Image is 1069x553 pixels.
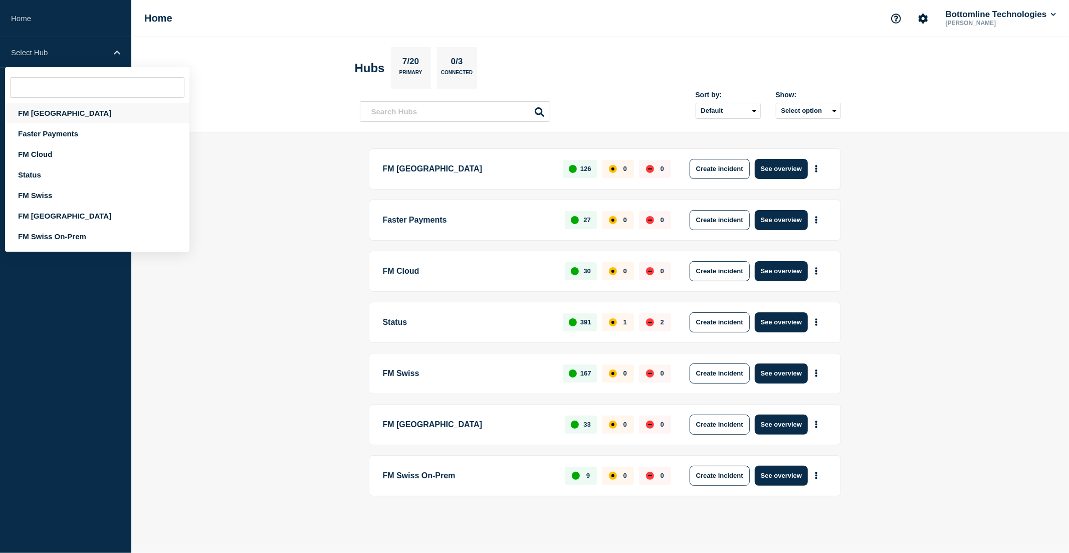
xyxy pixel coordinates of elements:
p: 27 [583,216,590,224]
div: Status [5,164,189,185]
button: More actions [810,262,823,280]
p: 1 [623,318,627,326]
p: 9 [586,472,590,479]
div: up [569,165,577,173]
div: affected [609,472,617,480]
button: Create incident [690,159,750,179]
p: 0 [623,370,627,377]
button: Create incident [690,363,750,384]
button: Account settings [913,8,934,29]
button: Create incident [690,210,750,230]
p: 0 [661,370,664,377]
button: More actions [810,364,823,383]
p: Connected [441,70,473,80]
button: See overview [755,261,808,281]
div: down [646,318,654,326]
p: Select Hub [11,48,107,57]
h1: Home [144,13,172,24]
div: Show: [776,91,841,99]
p: 30 [583,267,590,275]
button: Create incident [690,415,750,435]
div: down [646,165,654,173]
p: 0 [623,421,627,428]
div: affected [609,165,617,173]
div: FM Swiss [5,185,189,206]
button: Select option [776,103,841,119]
div: up [571,216,579,224]
div: affected [609,267,617,275]
button: More actions [810,313,823,331]
button: See overview [755,466,808,486]
p: 0 [623,472,627,479]
div: FM [GEOGRAPHIC_DATA] [5,103,189,123]
p: 0 [661,421,664,428]
p: Faster Payments [383,210,554,230]
div: FM Cloud [5,144,189,164]
div: down [646,421,654,429]
p: 391 [580,318,591,326]
p: 33 [583,421,590,428]
p: FM [GEOGRAPHIC_DATA] [383,159,552,179]
button: See overview [755,210,808,230]
div: up [571,267,579,275]
p: 0 [661,472,664,479]
div: Faster Payments [5,123,189,144]
p: FM Swiss On-Prem [383,466,554,486]
h2: Hubs [355,61,385,75]
div: up [571,421,579,429]
input: Search Hubs [360,101,550,122]
p: FM Cloud [383,261,554,281]
button: See overview [755,312,808,332]
div: Sort by: [696,91,761,99]
p: FM [GEOGRAPHIC_DATA] [383,415,554,435]
div: up [569,318,577,326]
div: affected [609,370,617,378]
button: Create incident [690,312,750,332]
p: FM Swiss [383,363,552,384]
p: Primary [399,70,422,80]
button: More actions [810,159,823,178]
p: 0 [661,165,664,172]
div: affected [609,216,617,224]
p: [PERSON_NAME] [944,20,1048,27]
button: Create incident [690,261,750,281]
div: down [646,370,654,378]
button: More actions [810,466,823,485]
p: 0 [661,267,664,275]
p: 7/20 [398,57,422,70]
select: Sort by [696,103,761,119]
div: FM Swiss On-Prem [5,226,189,247]
p: 0 [623,216,627,224]
div: affected [609,421,617,429]
button: More actions [810,415,823,434]
div: affected [609,318,617,326]
p: 126 [580,165,591,172]
p: 0/3 [447,57,467,70]
div: down [646,216,654,224]
button: Bottomline Technologies [944,10,1058,20]
div: up [569,370,577,378]
div: down [646,472,654,480]
button: See overview [755,363,808,384]
button: See overview [755,415,808,435]
p: 0 [623,165,627,172]
p: 2 [661,318,664,326]
div: FM [GEOGRAPHIC_DATA] [5,206,189,226]
p: 0 [623,267,627,275]
p: 167 [580,370,591,377]
div: up [572,472,580,480]
button: Support [886,8,907,29]
button: More actions [810,211,823,229]
p: 0 [661,216,664,224]
p: Status [383,312,552,332]
button: See overview [755,159,808,179]
button: Create incident [690,466,750,486]
div: down [646,267,654,275]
